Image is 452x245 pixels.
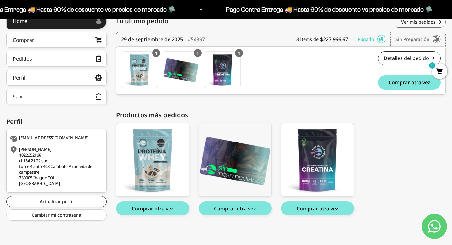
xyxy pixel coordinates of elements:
div: 3 Ítems de [296,32,353,46]
a: 0 [432,68,447,75]
div: Sin preparación [395,32,441,46]
button: Salir [6,89,107,104]
a: Actualizar perfil [6,196,107,207]
img: Translation missing: es.Proteína Whey - Cookies & Cream / 2 libras (910g) [121,52,158,88]
img: creatina_01_f8c850de-56c9-42bd-8a2b-28abf4b4f044_large.png [281,123,354,197]
div: 1 [194,49,202,57]
a: Ver mis pedidos [396,16,446,28]
button: Comprar otra vez [199,201,272,215]
p: Pago Contra Entrega 🚚 Hasta 60% de descuento vs precios de mercado 🛸 [226,4,433,14]
a: Cambiar mi contraseña [6,209,107,221]
img: Translation missing: es.Membresía Anual [163,52,199,88]
div: #54397 [188,32,205,46]
a: Perfil [6,70,107,86]
a: Membresía Anual [199,123,272,197]
div: Perfil [13,75,25,80]
div: [PERSON_NAME] 1022352166 cl 154 21 22 sur torre 4 apto 403 Cambulo Arboleda del campestre 730005 ... [10,147,102,186]
a: Detalles del pedido [378,51,441,65]
a: Membresía Anual [163,51,199,88]
a: Comprar [6,32,107,48]
div: Home [13,19,27,24]
a: Home [6,13,107,29]
a: Creatina Monohidrato - 300g [281,123,354,197]
button: Comprar otra vez [281,201,354,215]
span: Comprar otra vez [389,80,430,85]
button: Comprar otra vez [116,201,189,215]
div: Perfil [6,117,107,126]
div: Comprar [13,37,34,42]
div: Pedidos [13,56,32,61]
a: Creatina Monohidrato - 300g [204,51,241,88]
div: Salir [13,94,23,99]
div: 1 [235,49,243,57]
span: Tu último pedido [116,16,168,26]
a: Proteína Whey - Cookies & Cream / 2 libras (910g) [116,123,189,197]
button: Comprar otra vez [378,75,441,90]
a: Proteína Whey - Cookies & Cream / 2 libras (910g) [121,51,158,88]
div: 1 [152,49,160,57]
div: Productos más pedidos [116,110,446,120]
img: whey-cc_1LB_d9e5c5ac-b396-4fdb-86e7-1e5a618d36d2_large.png [116,123,189,197]
a: Pedidos [6,51,107,67]
b: $227.966,67 [320,36,348,43]
div: [EMAIL_ADDRESS][DOMAIN_NAME] [10,136,102,142]
time: 29 de septiembre de 2025 [121,36,183,43]
mark: 0 [428,62,436,69]
div: Pagado [358,32,391,46]
img: Translation missing: es.Creatina Monohidrato - 300g [204,52,240,88]
img: b091a5be-4bb1-4136-881d-32454b4358fa_1_large.png [199,123,272,197]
